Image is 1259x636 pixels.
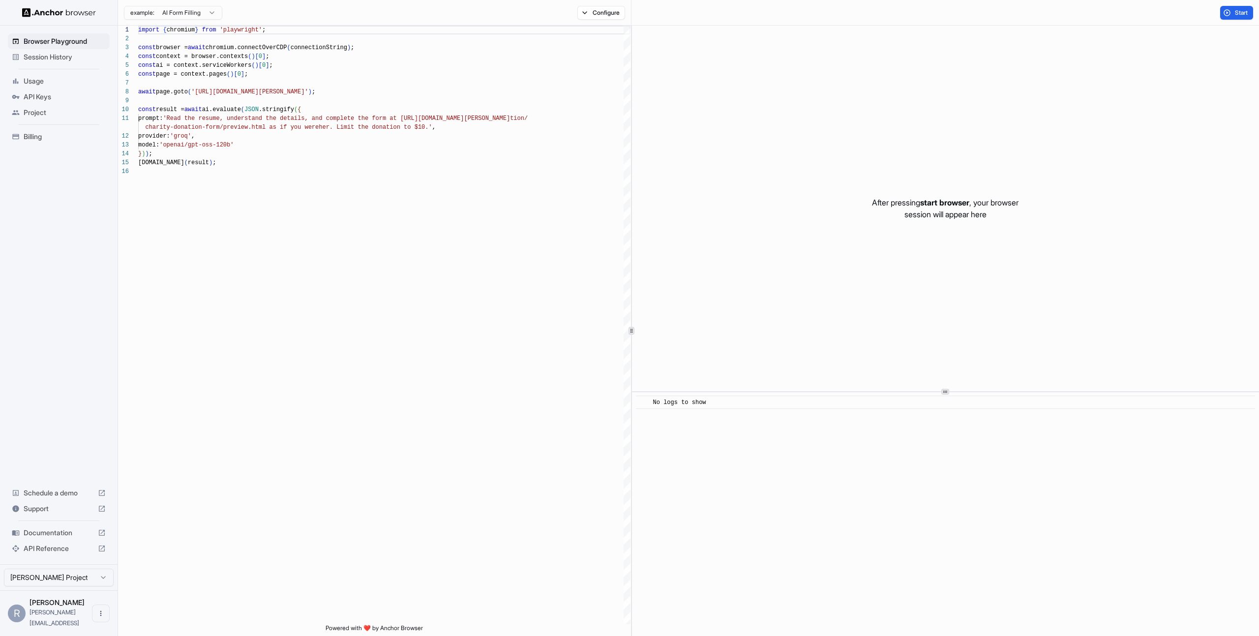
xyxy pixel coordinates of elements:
[145,124,319,131] span: charity-donation-form/preview.html as if you were
[8,49,110,65] div: Session History
[269,62,272,69] span: ;
[8,89,110,105] div: API Keys
[24,544,94,553] span: API Reference
[241,106,244,113] span: (
[872,197,1019,220] p: After pressing , your browser session will appear here
[156,53,248,60] span: context = browser.contexts
[24,132,106,142] span: Billing
[118,132,129,141] div: 12
[8,501,110,517] div: Support
[251,53,255,60] span: )
[138,106,156,113] span: const
[8,485,110,501] div: Schedule a demo
[191,88,308,95] span: '[URL][DOMAIN_NAME][PERSON_NAME]'
[118,61,129,70] div: 5
[577,6,625,20] button: Configure
[287,44,290,51] span: (
[347,44,351,51] span: )
[118,87,129,96] div: 8
[118,149,129,158] div: 14
[212,159,216,166] span: ;
[255,62,259,69] span: )
[24,76,106,86] span: Usage
[259,106,294,113] span: .stringify
[259,62,262,69] span: [
[195,27,198,33] span: }
[24,108,106,117] span: Project
[206,44,287,51] span: chromium.connectOverCDP
[138,53,156,60] span: const
[234,71,237,78] span: [
[255,53,259,60] span: [
[24,36,106,46] span: Browser Playground
[202,27,216,33] span: from
[188,44,206,51] span: await
[238,71,241,78] span: 0
[8,105,110,120] div: Project
[220,27,262,33] span: 'playwright'
[920,198,969,207] span: start browser
[188,88,191,95] span: (
[24,528,94,538] span: Documentation
[118,96,129,105] div: 9
[138,142,159,148] span: model:
[118,141,129,149] div: 13
[8,73,110,89] div: Usage
[308,88,312,95] span: )
[294,106,298,113] span: (
[326,624,423,636] span: Powered with ❤️ by Anchor Browser
[184,159,188,166] span: (
[184,106,202,113] span: await
[30,598,85,607] span: Roy Shachar
[118,114,129,123] div: 11
[118,105,129,114] div: 10
[118,43,129,52] div: 3
[191,133,195,140] span: ,
[24,52,106,62] span: Session History
[432,124,436,131] span: ,
[138,62,156,69] span: const
[118,26,129,34] div: 1
[266,62,269,69] span: ]
[24,488,94,498] span: Schedule a demo
[262,62,266,69] span: 0
[24,504,94,514] span: Support
[653,399,706,406] span: No logs to show
[1235,9,1249,17] span: Start
[262,53,266,60] span: ]
[641,398,646,407] span: ​
[130,9,154,17] span: example:
[138,133,170,140] span: provider:
[138,159,184,166] span: [DOMAIN_NAME]
[230,71,234,78] span: )
[142,150,145,157] span: )
[163,27,166,33] span: {
[22,8,96,17] img: Anchor Logo
[298,106,301,113] span: {
[149,150,152,157] span: ;
[138,27,159,33] span: import
[1220,6,1253,20] button: Start
[340,115,510,122] span: lete the form at [URL][DOMAIN_NAME][PERSON_NAME]
[163,115,340,122] span: 'Read the resume, understand the details, and comp
[118,158,129,167] div: 15
[167,27,195,33] span: chromium
[30,608,79,627] span: roy@getlira.ai
[138,44,156,51] span: const
[319,124,432,131] span: her. Limit the donation to $10.'
[227,71,230,78] span: (
[8,525,110,541] div: Documentation
[156,88,188,95] span: page.goto
[138,115,163,122] span: prompt:
[156,62,251,69] span: ai = context.serviceWorkers
[351,44,354,51] span: ;
[156,44,188,51] span: browser =
[118,167,129,176] div: 16
[118,52,129,61] div: 4
[118,79,129,87] div: 7
[259,53,262,60] span: 0
[156,106,184,113] span: result =
[159,142,234,148] span: 'openai/gpt-oss-120b'
[8,605,26,622] div: R
[170,133,191,140] span: 'groq'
